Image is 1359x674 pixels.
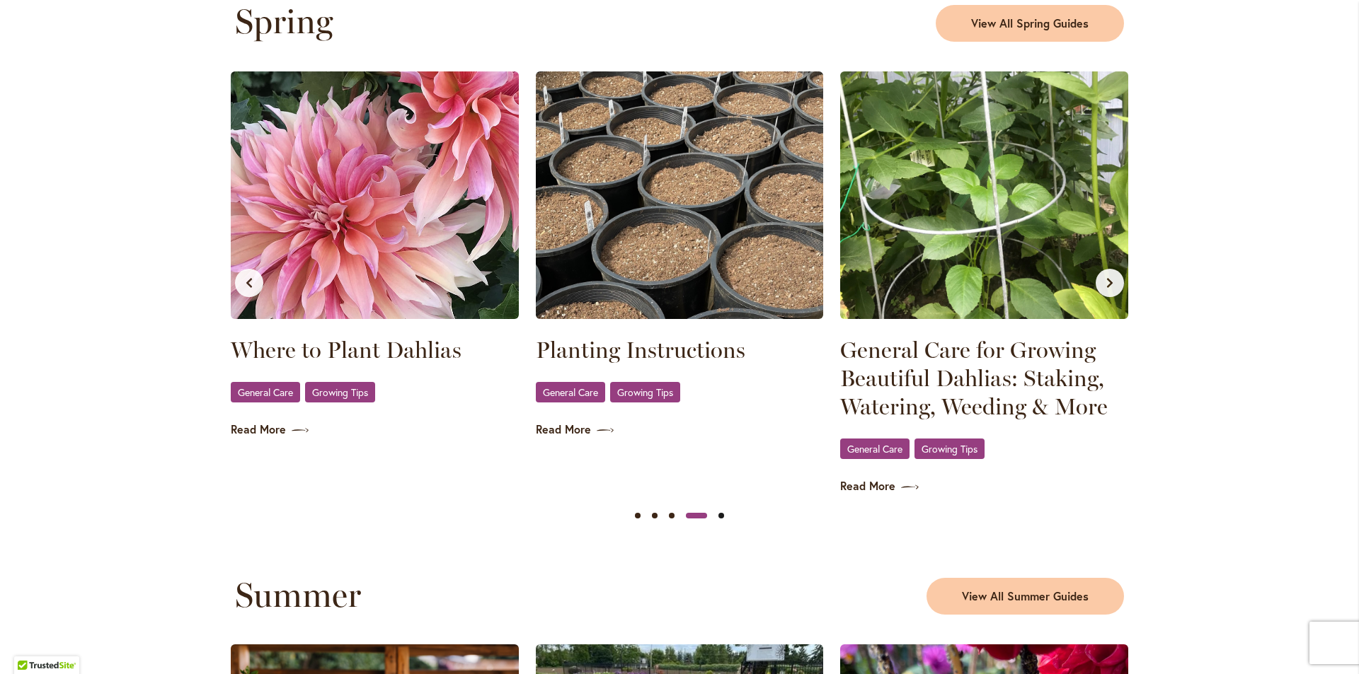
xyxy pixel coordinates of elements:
span: View All Spring Guides [971,16,1089,32]
span: General Care [847,444,902,453]
span: General Care [543,388,598,397]
span: General Care [238,388,293,397]
a: Read More [536,422,824,438]
span: Growing Tips [617,388,673,397]
a: Growing Tips [305,382,375,402]
span: Growing Tips [312,388,368,397]
h2: Spring [235,1,671,41]
a: View All Spring Guides [936,5,1124,42]
span: View All Summer Guides [962,588,1089,605]
button: Next slide [1096,269,1124,297]
div: , [840,438,1128,461]
a: General Care [840,438,910,459]
a: Read More [840,478,1128,494]
div: , [231,381,519,405]
a: General Care [536,382,605,402]
a: General Care [231,382,300,402]
a: View All Summer Guides [927,578,1124,615]
button: Slide 1 [629,507,646,524]
a: Growing Tips [914,438,985,459]
a: Read More [231,422,519,438]
a: General Care for Growing Beautiful Dahlias: Staking, Watering, Weeding & More [840,336,1128,421]
a: Where to Plant Dahlias [231,336,519,364]
a: Growing Tips [610,382,680,402]
span: Growing Tips [922,444,977,453]
button: Previous slide [235,269,263,297]
h2: Summer [235,575,671,615]
button: Slide 2 [646,507,663,524]
a: Planting Instructions [536,336,824,364]
div: , [536,381,824,405]
button: Slide 5 [713,507,730,524]
img: close up of pink and white Labyrinth Dahlia [231,71,519,319]
button: Slide 3 [663,507,680,524]
button: Slide 4 [686,507,707,524]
